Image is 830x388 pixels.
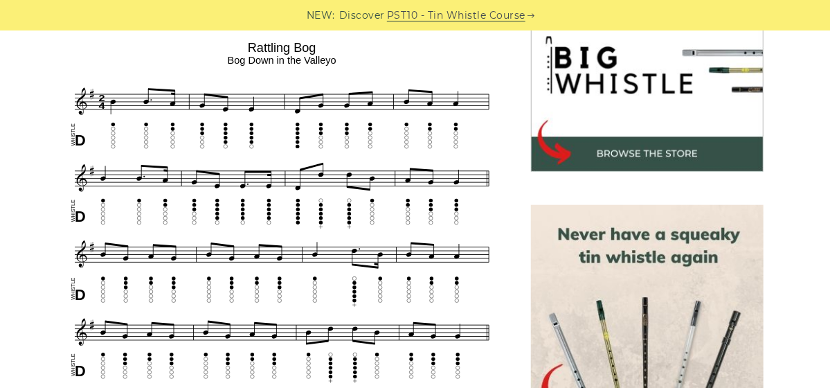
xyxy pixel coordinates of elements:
[307,8,335,24] span: NEW:
[66,36,498,387] img: Rattling Bog Tin Whistle Tab & Sheet Music
[387,8,525,24] a: PST10 - Tin Whistle Course
[339,8,385,24] span: Discover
